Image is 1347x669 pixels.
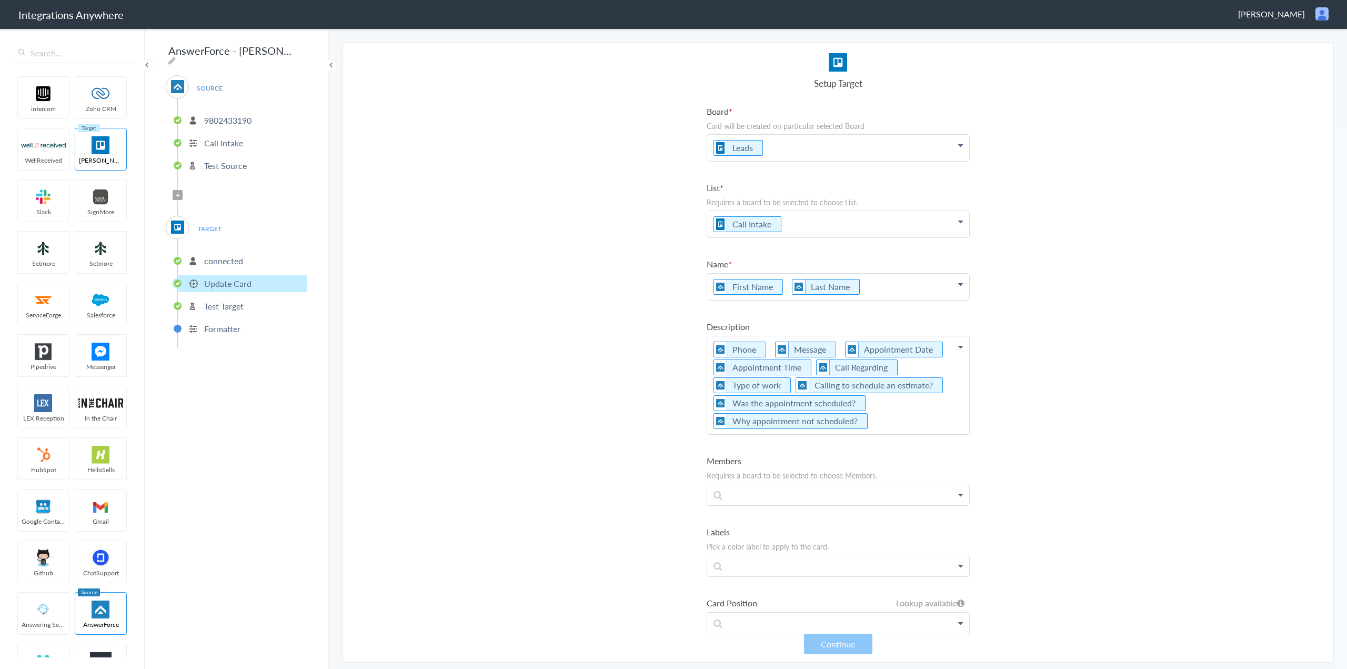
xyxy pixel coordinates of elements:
[18,7,124,22] h1: Integrations Anywhere
[713,216,781,232] li: Call Intake
[713,360,811,375] li: Appointment Time
[707,470,970,481] p: Requires a board to be selected to choose Members.
[18,156,69,165] span: WellReceived
[816,360,898,375] li: Call Regarding
[204,159,247,172] p: Test Source
[18,465,69,474] span: HubSpot
[78,394,123,412] img: inch-logo.svg
[775,342,836,357] li: Message
[204,323,240,335] p: Formatter
[75,207,126,216] span: SignMore
[75,414,126,423] span: In the Chair
[171,221,184,234] img: trello.png
[78,188,123,206] img: signmore-logo.png
[171,80,184,93] img: af-app-logo.svg
[204,277,252,289] p: Update Card
[713,279,783,295] li: First Name
[713,395,866,411] li: Was the appointment scheduled?
[796,378,809,393] img: af-app-logo.svg
[11,43,134,63] input: Search...
[896,597,964,609] h6: Lookup available
[714,414,727,428] img: af-app-logo.svg
[707,105,970,117] label: Board
[78,549,123,567] img: chatsupport-icon.svg
[845,342,943,357] li: Appointment Date
[817,360,830,375] img: af-app-logo.svg
[75,465,126,474] span: HelloSells
[18,362,69,371] span: Pipedrive
[21,188,66,206] img: slack-logo.svg
[18,259,69,268] span: Setmore
[204,300,244,312] p: Test Target
[204,114,252,126] p: 9802433190
[1315,7,1329,21] img: user.png
[18,568,69,577] span: Github
[713,140,763,156] li: Leads
[78,239,123,257] img: setmoreNew.jpg
[204,255,243,267] p: connected
[829,53,847,72] img: trello.png
[796,377,943,393] li: Calling to schedule an estimate?
[75,156,126,165] span: [PERSON_NAME]
[78,85,123,103] img: zoho-logo.svg
[804,634,872,654] button: Continue
[707,455,970,467] label: Members
[713,413,868,429] li: Why appointment not scheduled?
[18,620,69,629] span: Answering Service
[21,239,66,257] img: setmoreNew.jpg
[21,85,66,103] img: intercom-logo.svg
[792,279,860,295] li: Last Name
[78,343,123,361] img: FBM.png
[21,549,66,567] img: github.png
[18,104,69,113] span: intercom
[714,378,727,393] img: af-app-logo.svg
[714,396,727,411] img: af-app-logo.svg
[714,342,727,357] img: af-app-logo.svg
[776,342,789,357] img: af-app-logo.svg
[21,291,66,309] img: serviceforge-icon.png
[75,620,126,629] span: AnswerForce
[18,207,69,216] span: Slack
[75,311,126,319] span: Salesforce
[78,446,123,464] img: hs-app-logo.svg
[21,601,66,618] img: Answering_service.png
[707,77,970,89] h4: Setup Target
[714,360,727,375] img: af-app-logo.svg
[1238,8,1305,20] span: [PERSON_NAME]
[21,343,66,361] img: pipedrive.png
[189,222,229,236] span: TARGET
[75,259,126,268] span: Setmore
[707,541,970,552] p: Pick a color label to apply to the card.
[75,104,126,113] span: Zoho CRM
[204,137,243,149] p: Call Intake
[78,601,123,618] img: af-app-logo.svg
[21,446,66,464] img: hubspot-logo.svg
[707,597,970,609] label: Card Position
[713,377,791,393] li: Type of work
[714,141,727,155] img: trello.png
[78,291,123,309] img: salesforce-logo.svg
[78,497,123,515] img: gmail-logo.svg
[21,497,66,515] img: googleContact_logo.png
[75,362,126,371] span: Messenger
[707,182,970,194] label: List
[713,342,766,357] li: Phone
[21,136,66,154] img: wr-logo.svg
[189,81,229,95] span: SOURCE
[846,342,859,357] img: af-app-logo.svg
[707,321,970,333] label: Description
[18,414,69,423] span: LEX Reception
[21,394,66,412] img: lex-app-logo.svg
[707,526,970,538] label: Labels
[714,217,727,232] img: trello.png
[75,568,126,577] span: ChatSupport
[78,136,123,154] img: trello.png
[707,121,970,131] p: Card will be created on particular selected Board
[18,517,69,526] span: Google Contacts
[18,311,69,319] span: ServiceForge
[707,197,970,207] p: Requires a board to be selected to choose List.
[714,279,727,294] img: af-app-logo.svg
[75,517,126,526] span: Gmail
[707,258,970,270] label: Name
[792,279,806,294] img: af-app-logo.svg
